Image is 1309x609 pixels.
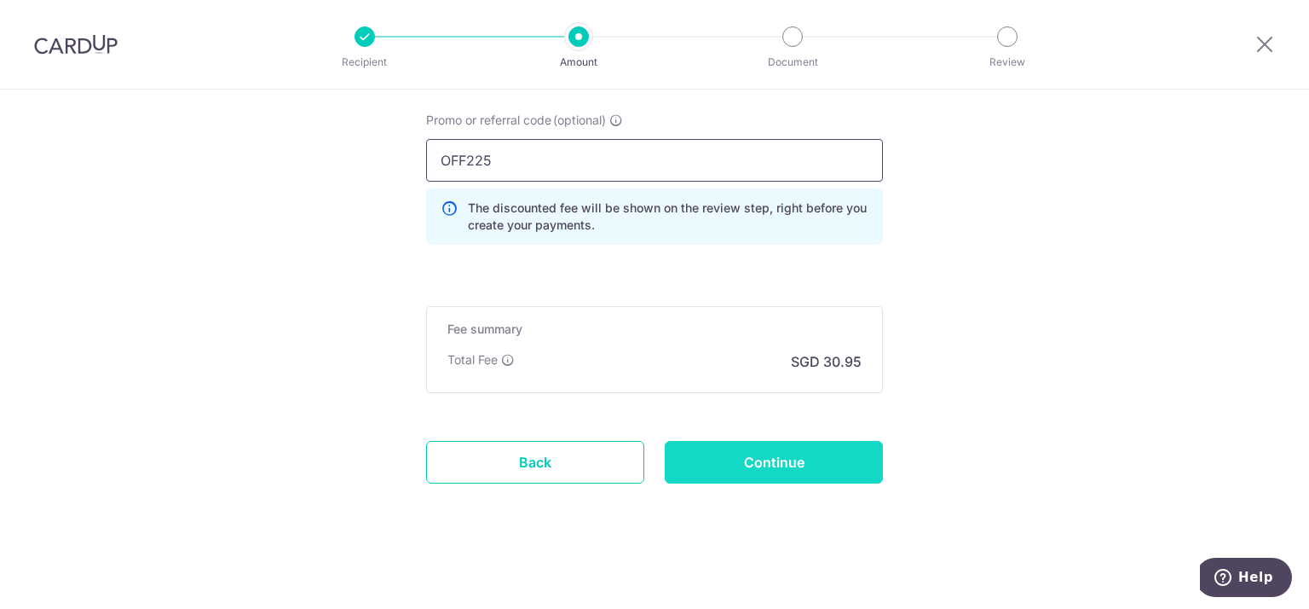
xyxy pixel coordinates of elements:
img: CardUp [34,34,118,55]
p: Review [944,54,1070,71]
a: Back [426,441,644,484]
span: Promo or referral code [426,112,551,129]
p: Amount [516,54,642,71]
iframe: Opens a widget where you can find more information [1200,558,1292,600]
p: The discounted fee will be shown on the review step, right before you create your payments. [468,200,868,234]
p: Recipient [302,54,428,71]
p: Document [729,54,856,71]
p: Total Fee [447,351,498,368]
p: SGD 30.95 [791,351,862,372]
h5: Fee summary [447,321,862,338]
input: Continue [665,441,883,484]
span: (optional) [553,112,606,129]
